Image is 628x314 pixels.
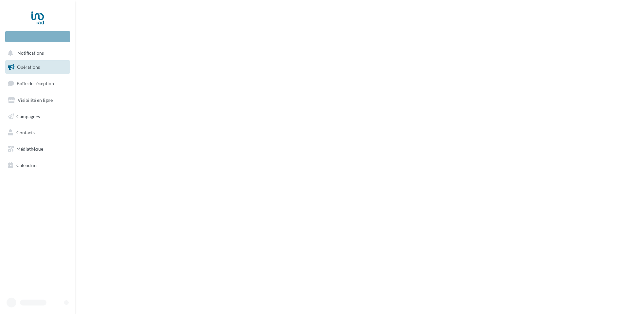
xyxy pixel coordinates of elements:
[17,64,40,70] span: Opérations
[4,76,71,90] a: Boîte de réception
[16,130,35,135] span: Contacts
[17,50,44,56] span: Notifications
[4,110,71,123] a: Campagnes
[18,97,53,103] span: Visibilité en ligne
[5,31,70,42] div: Nouvelle campagne
[16,162,38,168] span: Calendrier
[16,113,40,119] span: Campagnes
[4,60,71,74] a: Opérations
[4,126,71,139] a: Contacts
[17,81,54,86] span: Boîte de réception
[4,142,71,156] a: Médiathèque
[16,146,43,152] span: Médiathèque
[4,158,71,172] a: Calendrier
[4,93,71,107] a: Visibilité en ligne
